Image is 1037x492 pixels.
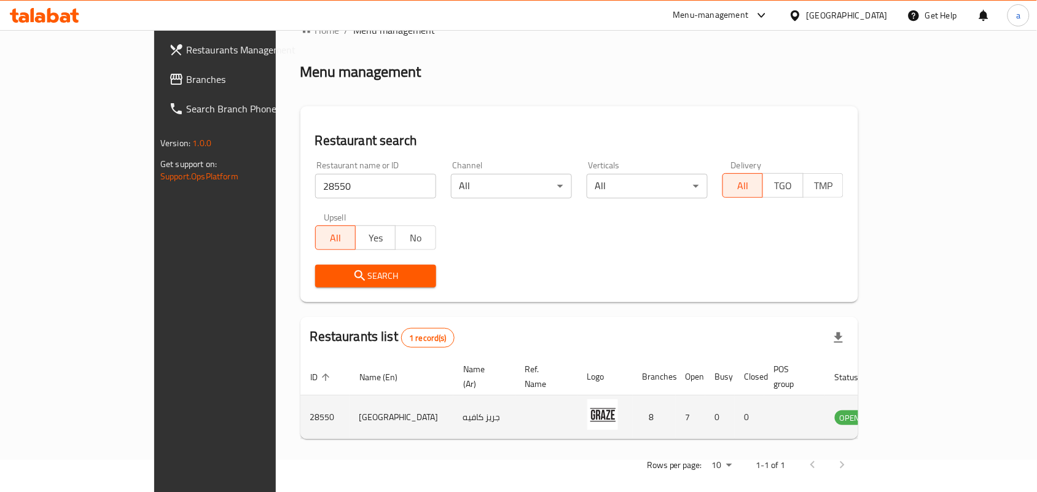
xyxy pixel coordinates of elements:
button: All [315,225,356,250]
h2: Restaurant search [315,131,843,150]
th: Logo [577,358,633,396]
span: Branches [186,72,318,87]
a: Branches [159,64,327,94]
span: OPEN [835,411,865,425]
span: Restaurants Management [186,42,318,57]
span: Search [325,268,426,284]
li: / [345,23,349,37]
h2: Restaurants list [310,327,455,348]
label: Upsell [324,213,346,222]
div: Rows per page: [707,456,737,475]
button: TMP [803,173,843,198]
span: a [1016,9,1020,22]
img: Graze Cafe [587,399,618,430]
td: 0 [705,396,735,439]
p: 1-1 of 1 [756,458,786,473]
button: TGO [762,173,803,198]
div: All [451,174,572,198]
input: Search for restaurant name or ID.. [315,174,436,198]
div: [GEOGRAPHIC_DATA] [807,9,888,22]
td: 7 [676,396,705,439]
span: Status [835,370,875,385]
a: Support.OpsPlatform [160,168,238,184]
th: Open [676,358,705,396]
a: Restaurants Management [159,35,327,64]
h2: Menu management [300,62,421,82]
th: Closed [735,358,764,396]
td: جريز كافيه [453,396,515,439]
span: POS group [774,362,810,391]
span: Version: [160,135,190,151]
div: All [587,174,708,198]
span: All [728,177,758,195]
span: Yes [361,229,391,247]
span: TGO [768,177,798,195]
span: Search Branch Phone [186,101,318,116]
button: No [395,225,436,250]
label: Delivery [731,161,762,170]
span: 1.0.0 [192,135,211,151]
td: 8 [633,396,676,439]
td: 0 [735,396,764,439]
span: Name (Ar) [463,362,501,391]
button: All [722,173,763,198]
span: Get support on: [160,156,217,172]
td: [GEOGRAPHIC_DATA] [350,396,453,439]
a: Search Branch Phone [159,94,327,123]
span: TMP [808,177,839,195]
span: Ref. Name [525,362,563,391]
div: Total records count [401,328,455,348]
span: ID [310,370,334,385]
span: Name (En) [359,370,413,385]
button: Yes [355,225,396,250]
table: enhanced table [300,358,932,439]
span: Menu management [354,23,436,37]
span: All [321,229,351,247]
div: Export file [824,323,853,353]
span: No [401,229,431,247]
th: Branches [633,358,676,396]
span: 1 record(s) [402,332,454,344]
div: Menu-management [673,8,749,23]
button: Search [315,265,436,287]
div: OPEN [835,410,865,425]
th: Busy [705,358,735,396]
p: Rows per page: [647,458,702,473]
